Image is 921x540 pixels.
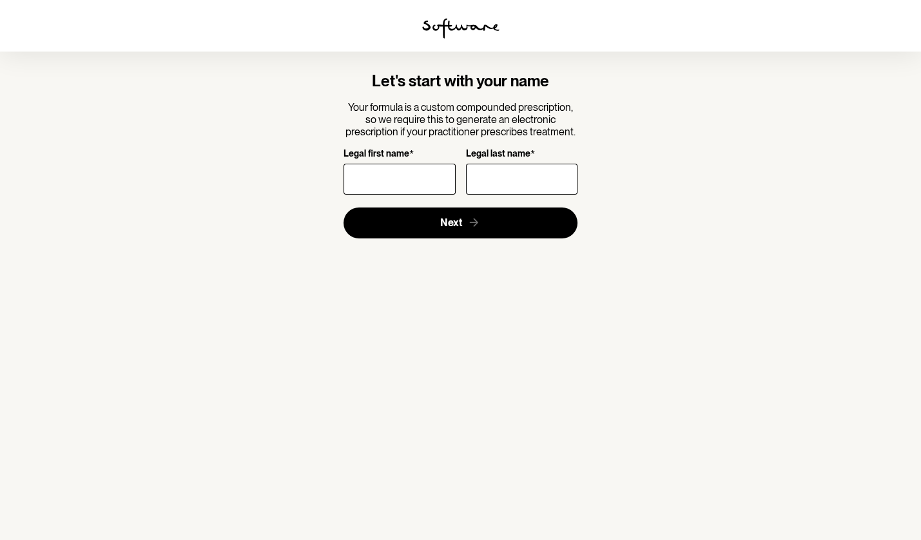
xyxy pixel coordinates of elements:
p: Legal last name [466,148,530,160]
p: Legal first name [344,148,409,160]
p: Your formula is a custom compounded prescription, so we require this to generate an electronic pr... [344,101,577,139]
h4: Let's start with your name [344,72,577,91]
span: Next [440,217,462,229]
button: Next [344,207,577,238]
img: software logo [422,18,499,39]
